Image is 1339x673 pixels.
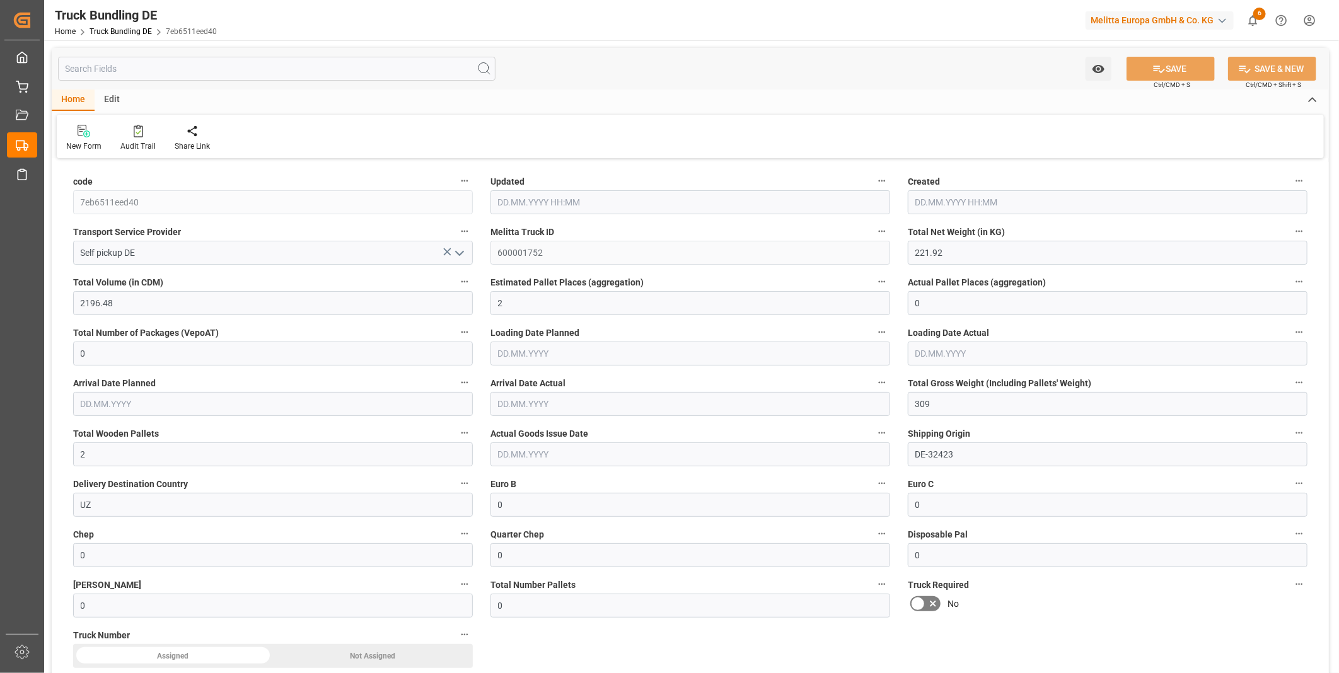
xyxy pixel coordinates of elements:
[456,223,473,239] button: Transport Service Provider
[1291,374,1307,391] button: Total Gross Weight (Including Pallets' Weight)
[73,377,156,390] span: Arrival Date Planned
[55,6,217,25] div: Truck Bundling DE
[490,427,588,440] span: Actual Goods Issue Date
[1291,475,1307,492] button: Euro C
[874,576,890,592] button: Total Number Pallets
[456,425,473,441] button: Total Wooden Pallets
[908,377,1091,390] span: Total Gross Weight (Including Pallets' Weight)
[908,276,1046,289] span: Actual Pallet Places (aggregation)
[66,141,101,152] div: New Form
[175,141,210,152] div: Share Link
[1086,11,1234,30] div: Melitta Europa GmbH & Co. KG
[449,243,468,263] button: open menu
[1127,57,1215,81] button: SAVE
[490,478,516,491] span: Euro B
[1291,173,1307,189] button: Created
[1228,57,1316,81] button: SAVE & NEW
[490,578,576,592] span: Total Number Pallets
[908,190,1307,214] input: DD.MM.YYYY HH:MM
[120,141,156,152] div: Audit Trail
[73,392,473,416] input: DD.MM.YYYY
[908,226,1005,239] span: Total Net Weight (in KG)
[908,326,989,340] span: Loading Date Actual
[73,427,159,440] span: Total Wooden Pallets
[490,326,579,340] span: Loading Date Planned
[948,597,959,611] span: No
[456,173,473,189] button: code
[73,629,130,642] span: Truck Number
[73,326,219,340] span: Total Number of Packages (VepoAT)
[73,276,163,289] span: Total Volume (in CDM)
[908,528,968,541] span: Disposable Pal
[490,190,890,214] input: DD.MM.YYYY HH:MM
[490,442,890,466] input: DD.MM.YYYY
[456,374,473,391] button: Arrival Date Planned
[73,644,273,668] div: Assigned
[1291,425,1307,441] button: Shipping Origin
[490,276,644,289] span: Estimated Pallet Places (aggregation)
[1291,273,1307,290] button: Actual Pallet Places (aggregation)
[874,223,890,239] button: Melitta Truck ID
[58,57,496,81] input: Search Fields
[456,324,473,340] button: Total Number of Packages (VepoAT)
[456,576,473,592] button: [PERSON_NAME]
[874,273,890,290] button: Estimated Pallet Places (aggregation)
[490,377,565,390] span: Arrival Date Actual
[456,475,473,492] button: Delivery Destination Country
[490,175,525,188] span: Updated
[490,342,890,365] input: DD.MM.YYYY
[908,427,970,440] span: Shipping Origin
[908,478,934,491] span: Euro C
[1291,576,1307,592] button: Truck Required
[73,226,181,239] span: Transport Service Provider
[1086,8,1239,32] button: Melitta Europa GmbH & Co. KG
[456,273,473,290] button: Total Volume (in CDM)
[52,89,95,111] div: Home
[73,578,141,592] span: [PERSON_NAME]
[73,175,93,188] span: code
[490,528,544,541] span: Quarter Chep
[1086,57,1111,81] button: open menu
[874,425,890,441] button: Actual Goods Issue Date
[1291,324,1307,340] button: Loading Date Actual
[1267,6,1296,35] button: Help Center
[1154,80,1190,89] span: Ctrl/CMD + S
[490,226,554,239] span: Melitta Truck ID
[874,374,890,391] button: Arrival Date Actual
[456,526,473,542] button: Chep
[273,644,473,668] div: Not Assigned
[874,526,890,542] button: Quarter Chep
[874,324,890,340] button: Loading Date Planned
[55,27,76,36] a: Home
[73,478,188,491] span: Delivery Destination Country
[908,175,940,188] span: Created
[1253,8,1266,20] span: 6
[1291,526,1307,542] button: Disposable Pal
[95,89,129,111] div: Edit
[908,342,1307,365] input: DD.MM.YYYY
[456,626,473,643] button: Truck Number
[90,27,152,36] a: Truck Bundling DE
[874,173,890,189] button: Updated
[908,578,969,592] span: Truck Required
[73,528,94,541] span: Chep
[1239,6,1267,35] button: show 6 new notifications
[1291,223,1307,239] button: Total Net Weight (in KG)
[1246,80,1301,89] span: Ctrl/CMD + Shift + S
[874,475,890,492] button: Euro B
[490,392,890,416] input: DD.MM.YYYY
